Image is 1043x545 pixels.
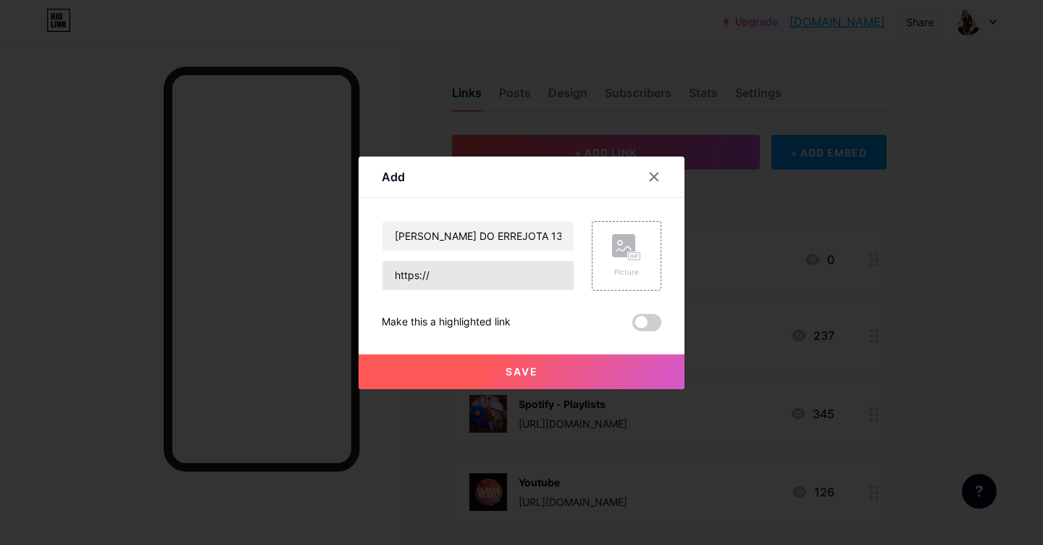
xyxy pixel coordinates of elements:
[612,267,641,278] div: Picture
[506,365,538,378] span: Save
[382,168,405,186] div: Add
[382,261,574,290] input: URL
[359,354,684,389] button: Save
[382,314,511,331] div: Make this a highlighted link
[382,222,574,251] input: Title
